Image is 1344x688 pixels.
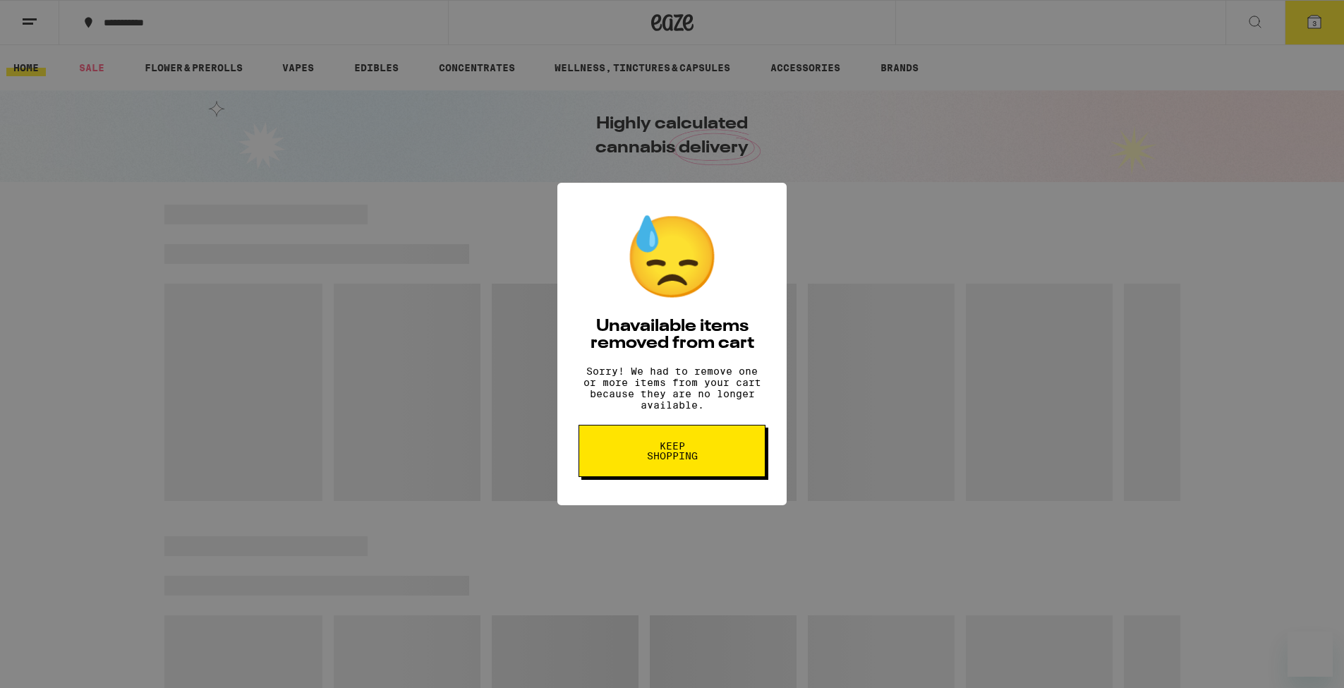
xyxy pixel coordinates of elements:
span: Keep Shopping [636,441,708,461]
iframe: Button to launch messaging window [1288,632,1333,677]
h2: Unavailable items removed from cart [579,318,765,352]
div: 😓 [623,211,722,304]
p: Sorry! We had to remove one or more items from your cart because they are no longer available. [579,366,765,411]
button: Keep Shopping [579,425,765,477]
